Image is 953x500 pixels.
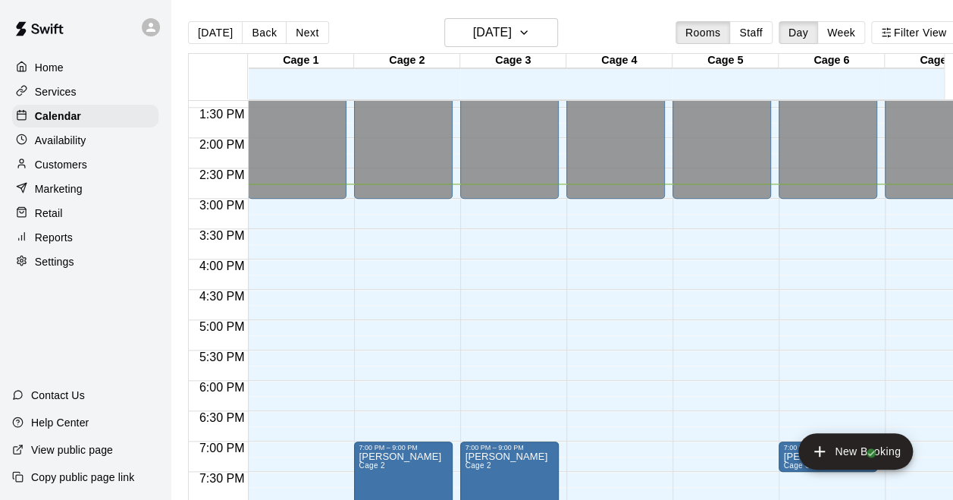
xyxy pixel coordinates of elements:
[672,54,779,68] div: Cage 5
[359,461,384,470] span: Cage 2
[12,80,158,103] a: Services
[779,54,885,68] div: Cage 6
[354,54,460,68] div: Cage 2
[196,199,249,212] span: 3:00 PM
[12,226,158,249] a: Reports
[196,259,249,272] span: 4:00 PM
[473,22,512,43] h6: [DATE]
[35,84,77,99] p: Services
[35,157,87,172] p: Customers
[12,105,158,127] a: Calendar
[196,411,249,424] span: 6:30 PM
[196,472,249,485] span: 7:30 PM
[12,178,158,200] a: Marketing
[676,21,730,44] button: Rooms
[35,230,73,245] p: Reports
[856,453,871,468] span: All customers have paid
[817,21,865,44] button: Week
[196,229,249,242] span: 3:30 PM
[35,108,81,124] p: Calendar
[196,108,249,121] span: 1:30 PM
[242,21,287,44] button: Back
[566,54,672,68] div: Cage 4
[779,442,877,472] div: 7:00 PM – 7:30 PM: Carlos Resendiz
[12,202,158,225] a: Retail
[196,442,249,454] span: 7:00 PM
[196,168,249,181] span: 2:30 PM
[465,461,491,470] span: Cage 2
[444,18,558,47] button: [DATE]
[196,351,249,363] span: 5:30 PM
[12,153,158,176] a: Customers
[359,444,448,451] div: 7:00 PM – 9:00 PM
[31,388,85,403] p: Contact Us
[35,181,83,197] p: Marketing
[12,250,158,273] a: Settings
[729,21,773,44] button: Staff
[31,470,134,485] p: Copy public page link
[12,56,158,79] a: Home
[35,133,86,148] p: Availability
[196,290,249,303] span: 4:30 PM
[35,254,74,269] p: Settings
[248,54,354,68] div: Cage 1
[35,60,64,75] p: Home
[196,320,249,333] span: 5:00 PM
[12,129,158,152] a: Availability
[783,444,873,451] div: 7:00 PM – 7:30 PM
[286,21,328,44] button: Next
[465,444,554,451] div: 7:00 PM – 9:00 PM
[31,415,89,430] p: Help Center
[31,442,113,458] p: View public page
[196,381,249,394] span: 6:00 PM
[35,206,63,221] p: Retail
[460,54,566,68] div: Cage 3
[196,138,249,151] span: 2:00 PM
[783,461,809,470] span: Cage 6
[779,21,818,44] button: Day
[188,21,243,44] button: [DATE]
[798,433,913,470] button: add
